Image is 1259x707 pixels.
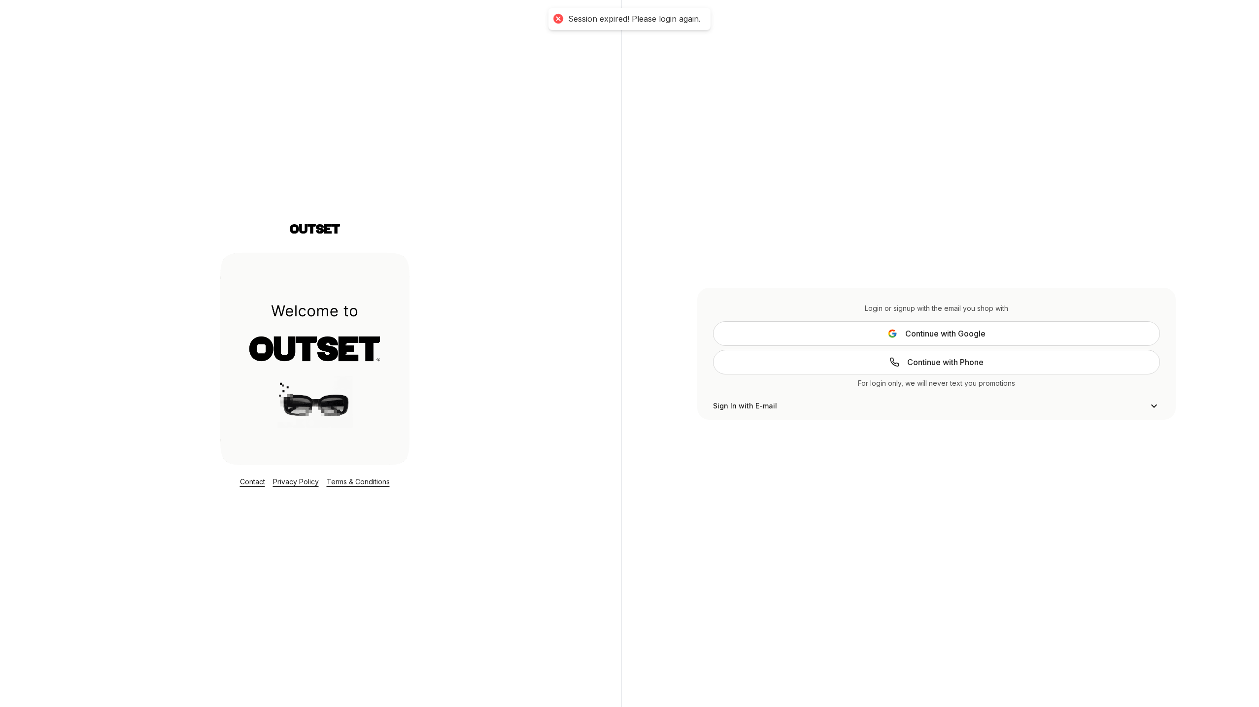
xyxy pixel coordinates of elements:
[713,401,777,411] span: Sign In with E-mail
[220,252,409,465] img: Login Layout Image
[713,321,1159,346] button: Continue with Google
[713,400,1159,412] button: Sign In with E-mail
[273,477,319,486] a: Privacy Policy
[240,477,265,486] a: Contact
[713,350,1159,374] a: Continue with Phone
[907,356,984,368] span: Continue with Phone
[713,378,1159,388] div: For login only, we will never text you promotions
[905,328,986,339] span: Continue with Google
[327,477,390,486] a: Terms & Conditions
[568,14,701,24] div: Session expired! Please login again.
[713,303,1159,313] div: Login or signup with the email you shop with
